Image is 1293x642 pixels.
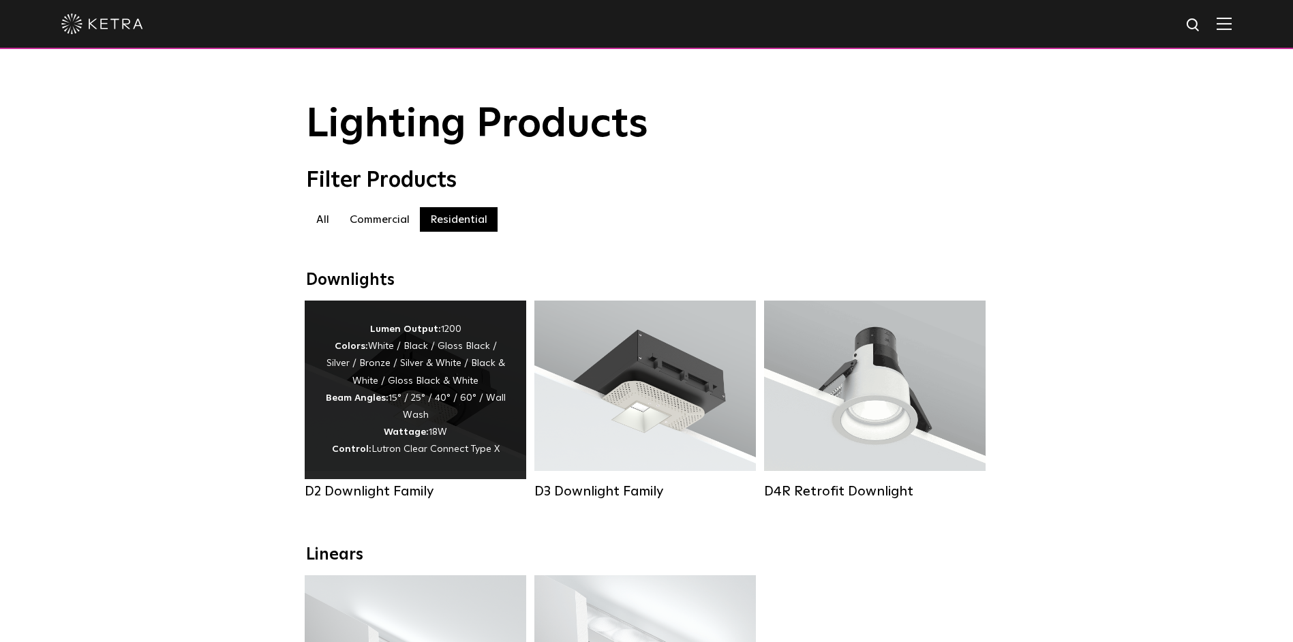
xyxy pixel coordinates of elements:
div: D2 Downlight Family [305,483,526,500]
label: Residential [420,207,498,232]
img: Hamburger%20Nav.svg [1217,17,1232,30]
strong: Colors: [335,341,368,351]
div: D4R Retrofit Downlight [764,483,986,500]
img: search icon [1185,17,1202,34]
strong: Wattage: [384,427,429,437]
div: Filter Products [306,168,988,194]
a: D2 Downlight Family Lumen Output:1200Colors:White / Black / Gloss Black / Silver / Bronze / Silve... [305,301,526,500]
label: All [306,207,339,232]
div: Linears [306,545,988,565]
label: Commercial [339,207,420,232]
strong: Beam Angles: [326,393,389,403]
a: D4R Retrofit Downlight Lumen Output:800Colors:White / BlackBeam Angles:15° / 25° / 40° / 60°Watta... [764,301,986,500]
a: D3 Downlight Family Lumen Output:700 / 900 / 1100Colors:White / Black / Silver / Bronze / Paintab... [534,301,756,500]
div: D3 Downlight Family [534,483,756,500]
div: Downlights [306,271,988,290]
strong: Control: [332,444,371,454]
div: 1200 White / Black / Gloss Black / Silver / Bronze / Silver & White / Black & White / Gloss Black... [325,321,506,459]
img: ketra-logo-2019-white [61,14,143,34]
span: Lighting Products [306,104,648,145]
strong: Lumen Output: [370,324,441,334]
span: Lutron Clear Connect Type X [371,444,500,454]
